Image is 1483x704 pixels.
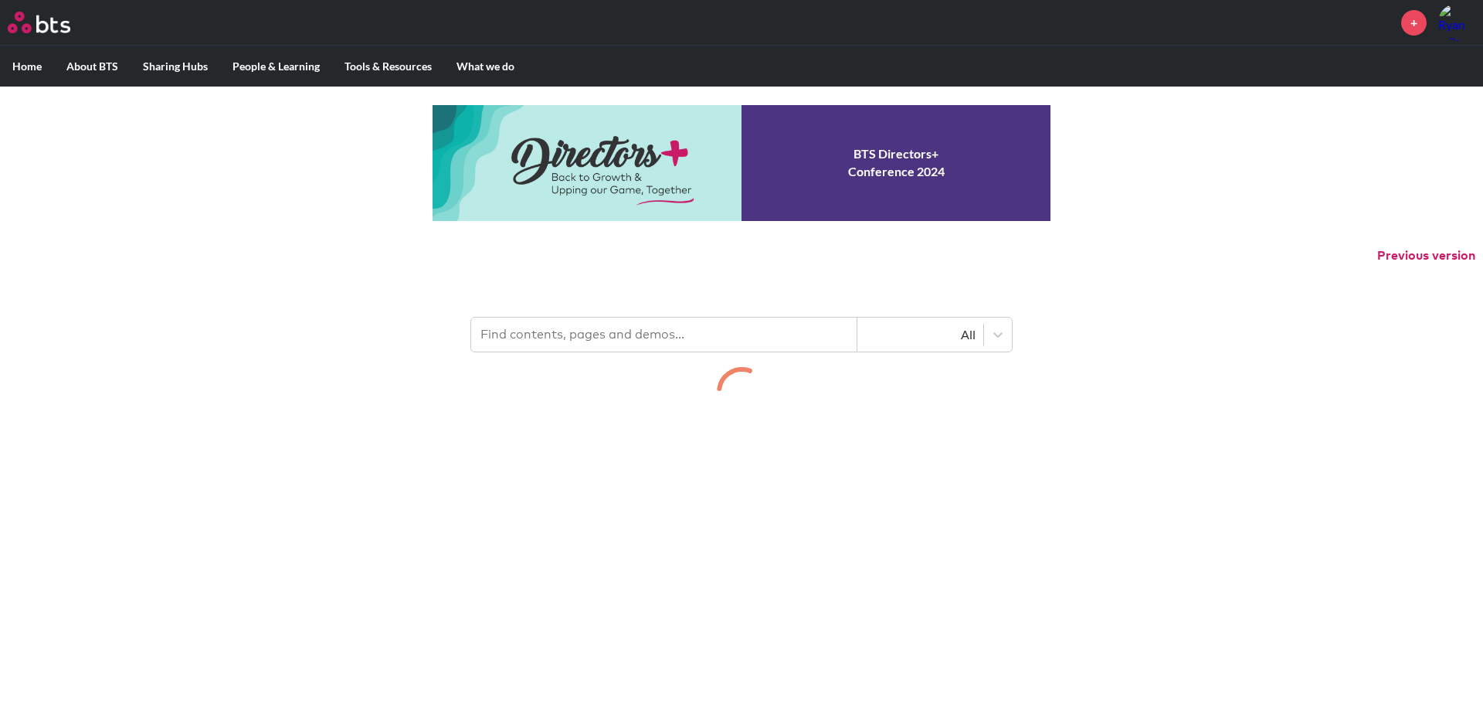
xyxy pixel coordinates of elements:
img: Ryan Stiles [1438,4,1475,41]
label: About BTS [54,46,131,87]
a: Go home [8,12,99,33]
button: Previous version [1377,247,1475,264]
label: People & Learning [220,46,332,87]
img: BTS Logo [8,12,70,33]
input: Find contents, pages and demos... [471,318,857,352]
a: + [1401,10,1427,36]
a: Conference 2024 [433,105,1050,221]
label: Sharing Hubs [131,46,220,87]
label: Tools & Resources [332,46,444,87]
div: All [865,326,976,343]
a: Profile [1438,4,1475,41]
label: What we do [444,46,527,87]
